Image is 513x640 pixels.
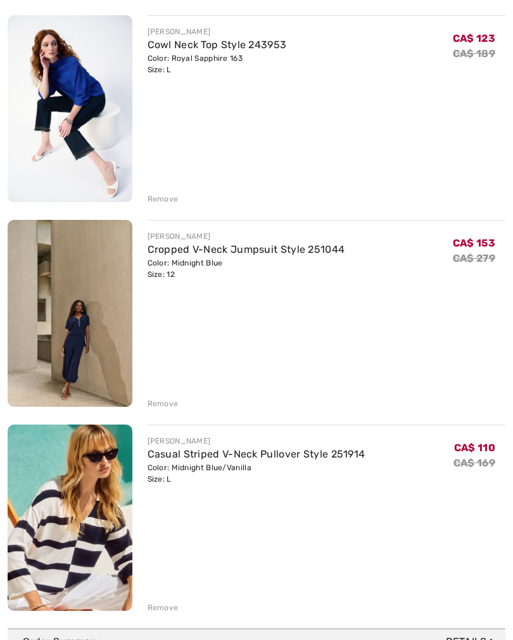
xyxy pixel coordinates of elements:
[148,53,287,75] div: Color: Royal Sapphire 163 Size: L
[148,448,365,460] a: Casual Striped V-Neck Pullover Style 251914
[148,462,365,485] div: Color: Midnight Blue/Vanilla Size: L
[453,32,495,44] span: CA$ 123
[148,231,345,242] div: [PERSON_NAME]
[8,425,132,611] img: Casual Striped V-Neck Pullover Style 251914
[148,257,345,280] div: Color: Midnight Blue Size: 12
[454,442,495,454] span: CA$ 110
[148,39,287,51] a: Cowl Neck Top Style 243953
[8,15,132,202] img: Cowl Neck Top Style 243953
[148,602,179,613] div: Remove
[8,220,132,407] img: Cropped V-Neck Jumpsuit Style 251044
[148,243,345,255] a: Cropped V-Neck Jumpsuit Style 251044
[148,193,179,205] div: Remove
[148,398,179,409] div: Remove
[148,26,287,37] div: [PERSON_NAME]
[148,435,365,447] div: [PERSON_NAME]
[453,48,495,60] s: CA$ 189
[453,457,495,469] s: CA$ 169
[453,237,495,249] span: CA$ 153
[453,252,495,264] s: CA$ 279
